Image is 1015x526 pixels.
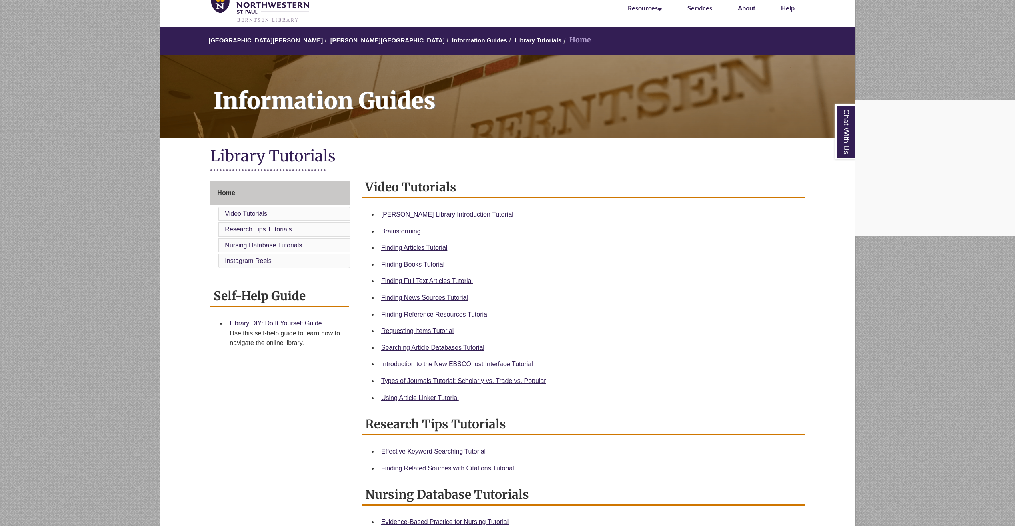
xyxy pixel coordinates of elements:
[738,4,755,12] a: About
[781,4,795,12] a: Help
[628,4,662,12] a: Resources
[835,104,855,159] a: Chat With Us
[855,100,1015,236] div: Chat With Us
[855,100,1015,236] iframe: Chat Widget
[687,4,712,12] a: Services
